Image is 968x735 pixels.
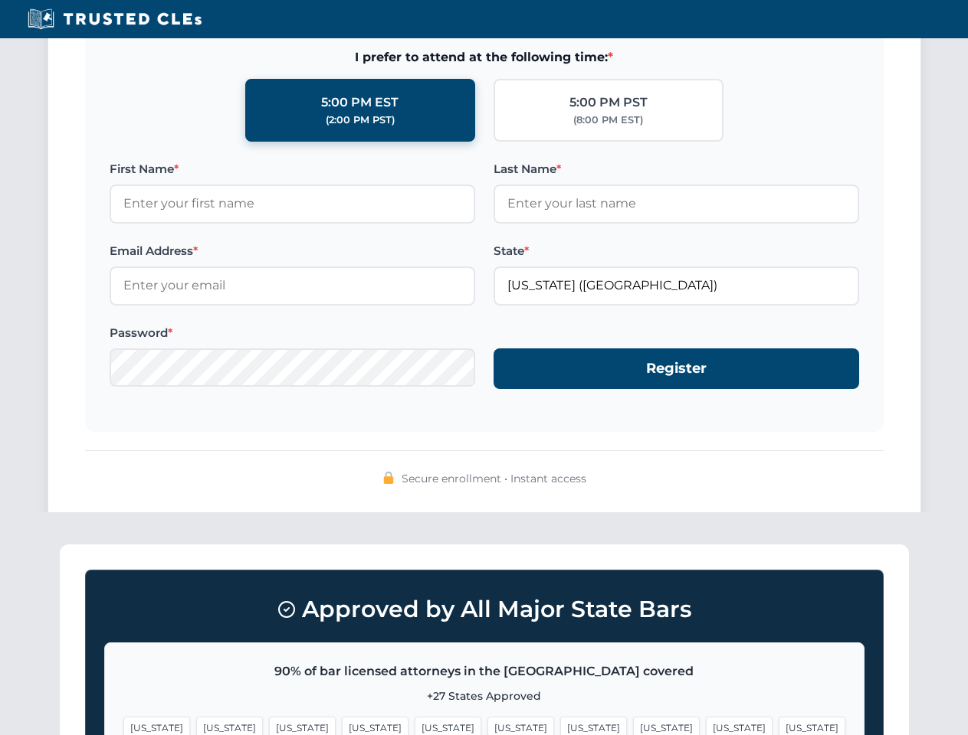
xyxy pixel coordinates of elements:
[123,688,845,704] p: +27 States Approved
[110,242,475,260] label: Email Address
[110,324,475,342] label: Password
[104,589,865,630] h3: Approved by All Major State Bars
[123,661,845,681] p: 90% of bar licensed attorneys in the [GEOGRAPHIC_DATA] covered
[23,8,206,31] img: Trusted CLEs
[494,266,859,305] input: Florida (FL)
[321,93,399,113] div: 5:00 PM EST
[110,185,475,223] input: Enter your first name
[326,113,395,128] div: (2:00 PM PST)
[110,47,859,67] span: I prefer to attend at the following time:
[382,472,395,484] img: 🔒
[110,160,475,178] label: First Name
[110,266,475,305] input: Enter your email
[494,348,859,389] button: Register
[402,470,586,487] span: Secure enrollment • Instant access
[573,113,643,128] div: (8:00 PM EST)
[494,185,859,223] input: Enter your last name
[494,160,859,178] label: Last Name
[569,93,648,113] div: 5:00 PM PST
[494,242,859,260] label: State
